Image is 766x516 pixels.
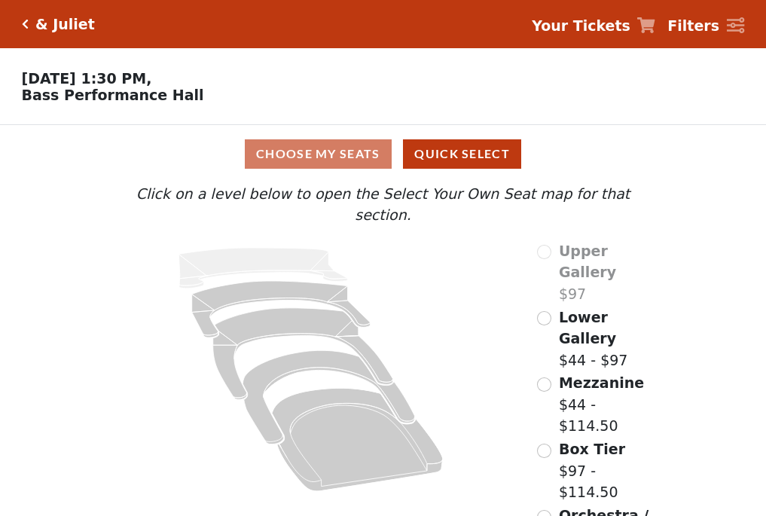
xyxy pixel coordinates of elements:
[667,17,719,34] strong: Filters
[273,388,444,491] path: Orchestra / Parterre Circle - Seats Available: 145
[179,248,348,289] path: Upper Gallery - Seats Available: 0
[403,139,521,169] button: Quick Select
[559,243,616,281] span: Upper Gallery
[532,15,655,37] a: Your Tickets
[35,16,95,33] h5: & Juliet
[559,307,660,371] label: $44 - $97
[22,19,29,29] a: Click here to go back to filters
[559,438,660,503] label: $97 - $114.50
[106,183,659,226] p: Click on a level below to open the Select Your Own Seat map for that section.
[532,17,630,34] strong: Your Tickets
[667,15,744,37] a: Filters
[559,240,660,305] label: $97
[192,281,371,337] path: Lower Gallery - Seats Available: 146
[559,374,644,391] span: Mezzanine
[559,372,660,437] label: $44 - $114.50
[559,441,625,457] span: Box Tier
[559,309,616,347] span: Lower Gallery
